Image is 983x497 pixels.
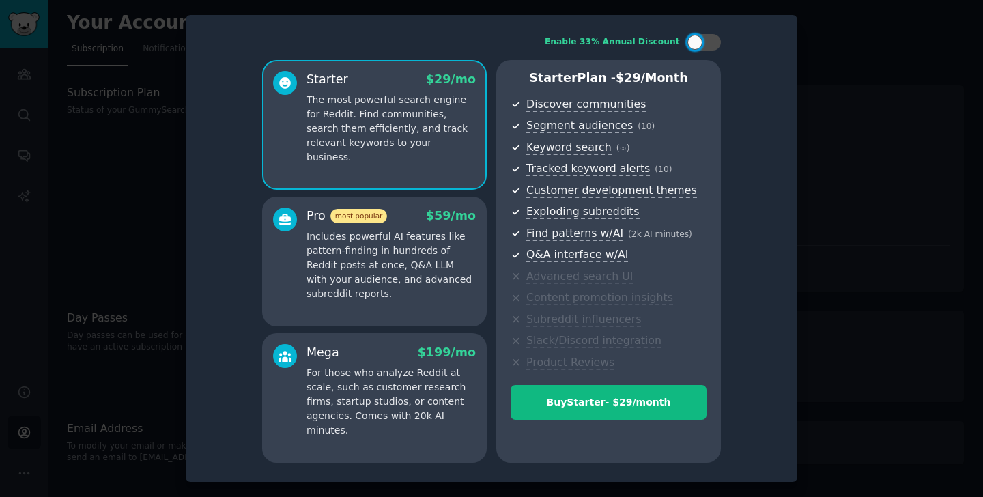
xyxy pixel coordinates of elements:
div: Pro [307,208,387,225]
span: Discover communities [526,98,646,112]
span: Tracked keyword alerts [526,162,650,176]
span: most popular [330,209,388,223]
p: For those who analyze Reddit at scale, such as customer research firms, startup studios, or conte... [307,366,476,438]
span: $ 29 /mo [426,72,476,86]
span: $ 59 /mo [426,209,476,223]
div: Starter [307,71,348,88]
span: Product Reviews [526,356,614,370]
span: ( 10 ) [655,165,672,174]
p: Starter Plan - [511,70,707,87]
span: Slack/Discord integration [526,334,661,348]
span: Find patterns w/AI [526,227,623,241]
span: ( ∞ ) [616,143,630,153]
span: $ 29 /month [616,71,688,85]
span: Exploding subreddits [526,205,639,219]
span: Customer development themes [526,184,697,198]
span: Subreddit influencers [526,313,641,327]
div: Buy Starter - $ 29 /month [511,395,706,410]
button: BuyStarter- $29/month [511,385,707,420]
p: Includes powerful AI features like pattern-finding in hundreds of Reddit posts at once, Q&A LLM w... [307,229,476,301]
span: Segment audiences [526,119,633,133]
span: ( 2k AI minutes ) [628,229,692,239]
span: ( 10 ) [638,122,655,131]
div: Enable 33% Annual Discount [545,36,680,48]
span: Advanced search UI [526,270,633,284]
span: $ 199 /mo [418,345,476,359]
div: Mega [307,344,339,361]
span: Keyword search [526,141,612,155]
p: The most powerful search engine for Reddit. Find communities, search them efficiently, and track ... [307,93,476,165]
span: Content promotion insights [526,291,673,305]
span: Q&A interface w/AI [526,248,628,262]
